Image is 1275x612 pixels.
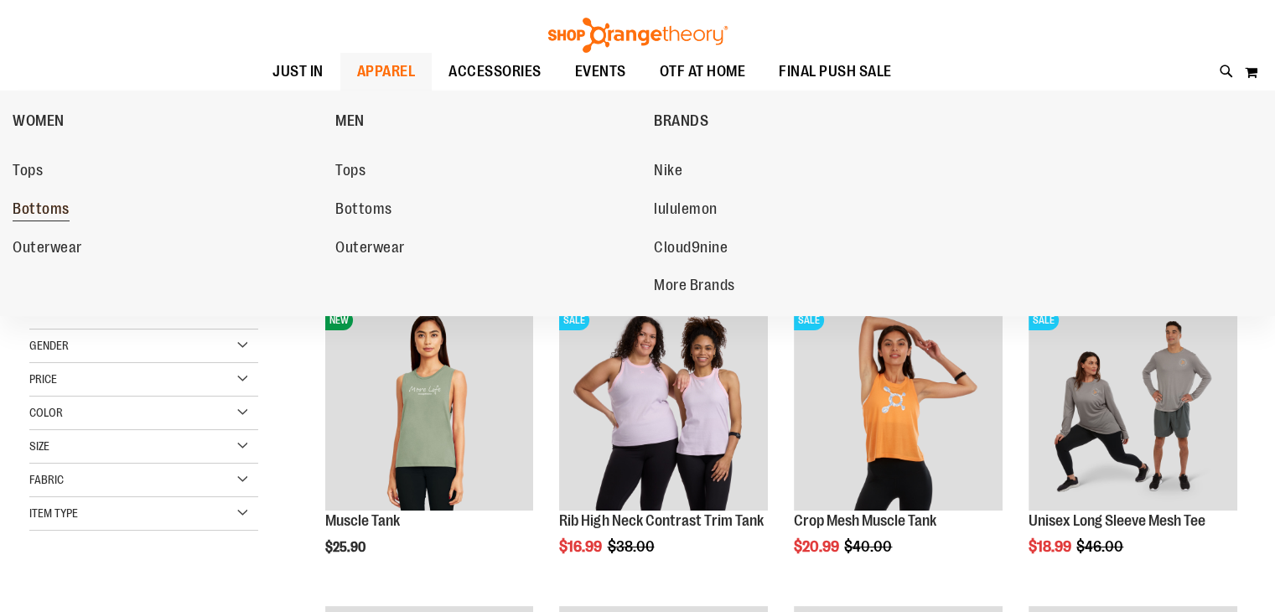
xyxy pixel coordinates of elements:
[546,18,730,53] img: Shop Orangetheory
[559,302,768,513] a: Rib Tank w/ Contrast Binding primary imageSALE
[335,112,365,133] span: MEN
[762,53,909,91] a: FINAL PUSH SALE
[794,302,1003,513] a: Crop Mesh Muscle Tank primary imageSALE
[660,53,746,91] span: OTF AT HOME
[794,512,936,529] a: Crop Mesh Muscle Tank
[654,112,708,133] span: BRANDS
[1029,538,1074,555] span: $18.99
[256,53,340,91] a: JUST IN
[794,310,824,330] span: SALE
[551,293,776,598] div: product
[654,200,718,221] span: lululemon
[13,194,319,225] a: Bottoms
[559,538,604,555] span: $16.99
[13,99,327,143] a: WOMEN
[29,506,78,520] span: Item Type
[29,339,69,352] span: Gender
[559,310,589,330] span: SALE
[558,53,643,91] a: EVENTS
[575,53,626,91] span: EVENTS
[1029,512,1205,529] a: Unisex Long Sleeve Mesh Tee
[654,162,682,183] span: Nike
[1029,310,1059,330] span: SALE
[448,53,542,91] span: ACCESSORIES
[335,200,392,221] span: Bottoms
[325,310,353,330] span: NEW
[779,53,892,91] span: FINAL PUSH SALE
[559,302,768,511] img: Rib Tank w/ Contrast Binding primary image
[340,53,433,91] a: APPAREL
[13,162,43,183] span: Tops
[335,162,365,183] span: Tops
[654,277,735,298] span: More Brands
[357,53,416,91] span: APPAREL
[13,239,82,260] span: Outerwear
[13,112,65,133] span: WOMEN
[29,406,63,419] span: Color
[13,200,70,221] span: Bottoms
[1076,538,1126,555] span: $46.00
[432,53,558,91] a: ACCESSORIES
[1029,302,1237,513] a: Unisex Long Sleeve Mesh Tee primary imageSALE
[325,302,534,511] img: Muscle Tank
[272,53,324,91] span: JUST IN
[643,53,763,91] a: OTF AT HOME
[29,439,49,453] span: Size
[794,538,842,555] span: $20.99
[325,512,400,529] a: Muscle Tank
[785,293,1011,598] div: product
[325,540,368,555] span: $25.90
[29,473,64,486] span: Fabric
[654,239,728,260] span: Cloud9nine
[13,156,319,186] a: Tops
[29,372,57,386] span: Price
[794,302,1003,511] img: Crop Mesh Muscle Tank primary image
[654,99,968,143] a: BRANDS
[559,512,763,529] a: Rib High Neck Contrast Trim Tank
[317,293,542,598] div: product
[13,233,319,263] a: Outerwear
[325,302,534,513] a: Muscle TankNEW
[607,538,656,555] span: $38.00
[335,99,645,143] a: MEN
[1029,302,1237,511] img: Unisex Long Sleeve Mesh Tee primary image
[844,538,894,555] span: $40.00
[1020,293,1246,598] div: product
[335,239,405,260] span: Outerwear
